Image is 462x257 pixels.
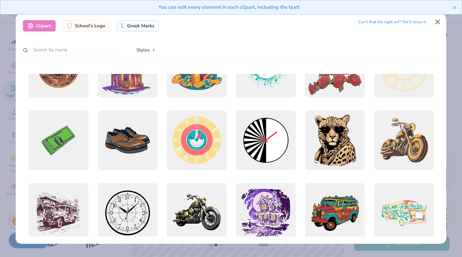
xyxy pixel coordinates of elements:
[5,3,453,11] div: You can edit every element in each clipart, including the text!
[453,3,457,11] button: close
[23,20,56,31] div: Clipart
[23,44,124,56] input: Search by name
[62,20,110,31] div: School's Logo
[358,17,427,28] div: Can’t find the right art? We’ll draw it.
[130,44,162,56] button: Styles
[116,20,159,31] div: Greek Marks
[432,16,444,28] button: Close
